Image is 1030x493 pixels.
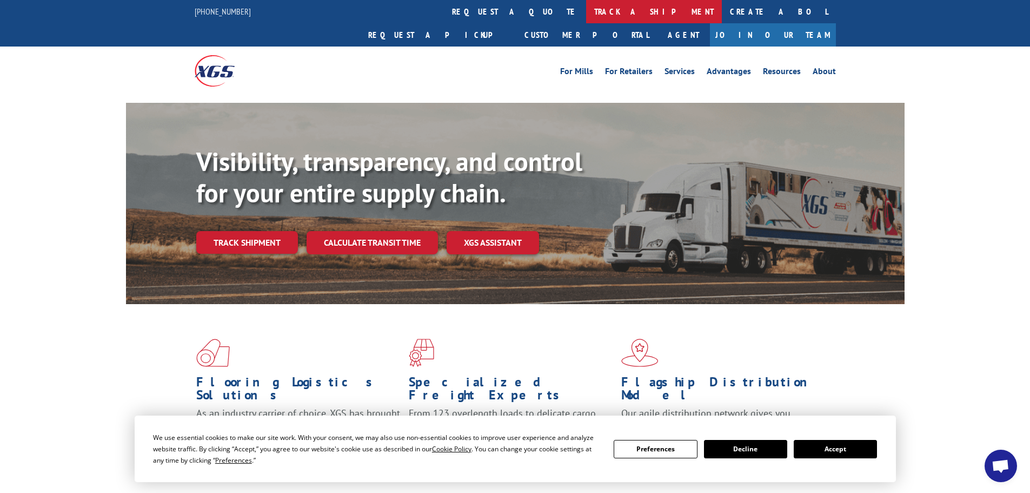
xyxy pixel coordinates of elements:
[195,6,251,17] a: [PHONE_NUMBER]
[621,339,659,367] img: xgs-icon-flagship-distribution-model-red
[135,416,896,482] div: Cookie Consent Prompt
[409,339,434,367] img: xgs-icon-focused-on-flooring-red
[621,376,826,407] h1: Flagship Distribution Model
[409,407,613,455] p: From 123 overlength loads to delicate cargo, our experienced staff knows the best way to move you...
[409,376,613,407] h1: Specialized Freight Experts
[215,456,252,465] span: Preferences
[621,407,820,432] span: Our agile distribution network gives you nationwide inventory management on demand.
[196,407,400,445] span: As an industry carrier of choice, XGS has brought innovation and dedication to flooring logistics...
[664,67,695,79] a: Services
[432,444,471,453] span: Cookie Policy
[196,144,582,209] b: Visibility, transparency, and control for your entire supply chain.
[704,440,787,458] button: Decline
[657,23,710,47] a: Agent
[707,67,751,79] a: Advantages
[307,231,438,254] a: Calculate transit time
[447,231,539,254] a: XGS ASSISTANT
[153,432,601,466] div: We use essential cookies to make our site work. With your consent, we may also use non-essential ...
[813,67,836,79] a: About
[614,440,697,458] button: Preferences
[196,376,401,407] h1: Flooring Logistics Solutions
[516,23,657,47] a: Customer Portal
[605,67,653,79] a: For Retailers
[196,231,298,254] a: Track shipment
[985,450,1017,482] div: Open chat
[710,23,836,47] a: Join Our Team
[560,67,593,79] a: For Mills
[360,23,516,47] a: Request a pickup
[763,67,801,79] a: Resources
[196,339,230,367] img: xgs-icon-total-supply-chain-intelligence-red
[794,440,877,458] button: Accept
